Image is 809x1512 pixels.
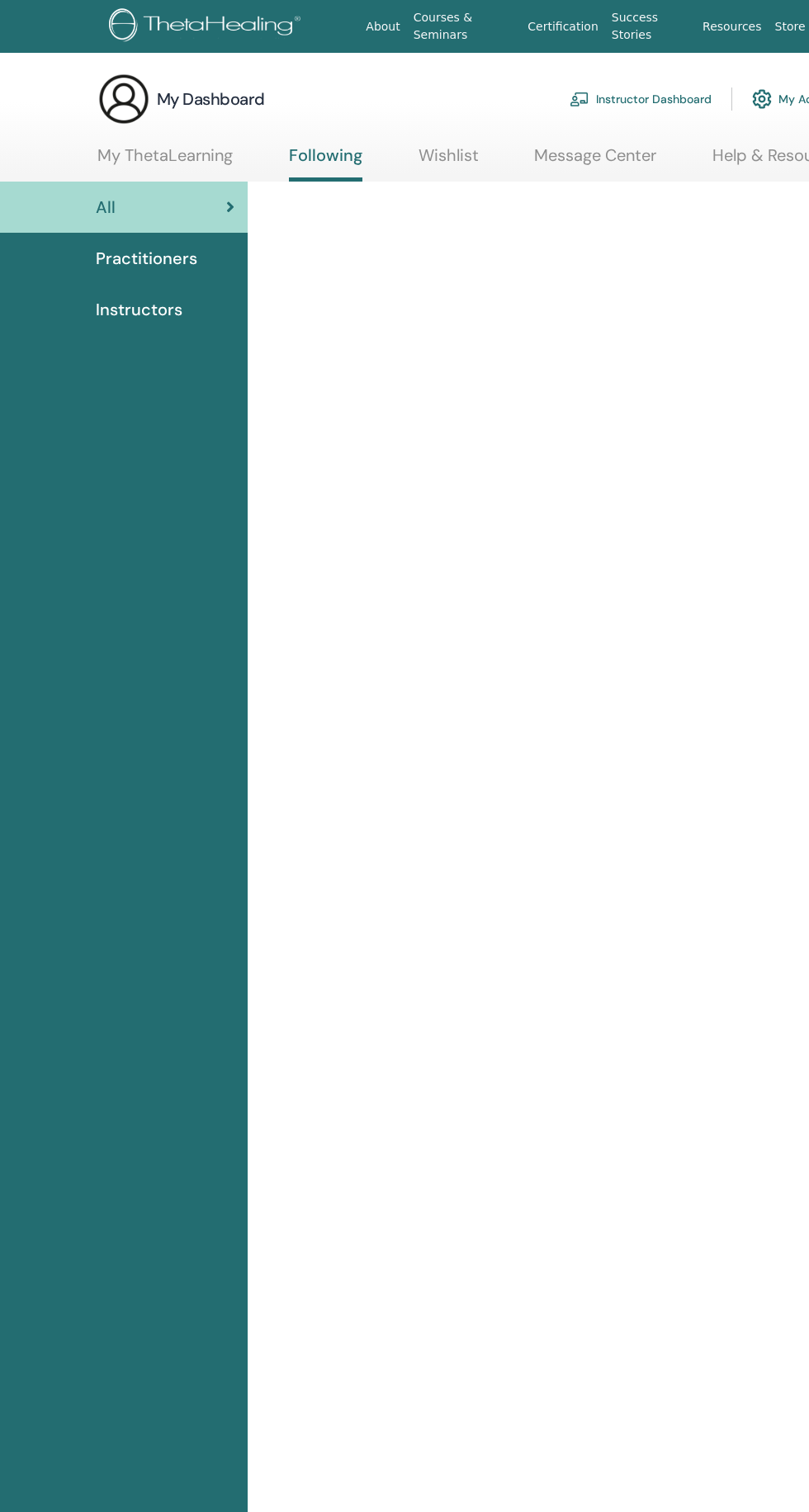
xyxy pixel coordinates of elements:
[752,85,772,113] img: cog.svg
[570,81,712,117] a: Instructor Dashboard
[521,12,604,42] a: Certification
[407,2,522,50] a: Courses & Seminars
[109,8,306,45] img: logo.png
[157,87,265,111] h3: My Dashboard
[96,195,116,220] span: All
[534,145,656,177] a: Message Center
[359,12,406,42] a: About
[419,145,479,177] a: Wishlist
[97,145,233,177] a: My ThetaLearning
[696,12,769,42] a: Resources
[96,297,182,322] span: Instructors
[97,73,150,125] img: generic-user-icon.jpg
[96,246,197,271] span: Practitioners
[570,92,589,106] img: chalkboard-teacher.svg
[605,2,696,50] a: Success Stories
[289,145,362,182] a: Following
